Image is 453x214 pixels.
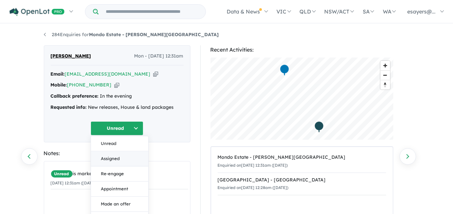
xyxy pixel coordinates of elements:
button: Copy [114,82,119,88]
span: [PERSON_NAME] [51,52,91,60]
small: [DATE] 12:31am ([DATE]) [51,180,97,185]
a: [GEOGRAPHIC_DATA] - [GEOGRAPHIC_DATA]Enquiried on[DATE] 12:28am ([DATE]) [218,173,386,196]
div: In the evening [51,92,184,100]
nav: breadcrumb [44,31,410,39]
button: Zoom out [381,70,390,80]
div: Recent Activities: [211,45,393,54]
img: Openlot PRO Logo White [10,8,65,16]
div: Map marker [314,121,324,133]
button: Zoom in [381,61,390,70]
canvas: Map [211,58,393,140]
small: Enquiried on [DATE] 12:31am ([DATE]) [218,163,288,168]
button: Re-engage [91,166,148,181]
input: Try estate name, suburb, builder or developer [100,5,204,19]
button: Unread [91,136,148,151]
span: Mon - [DATE] 12:31am [134,52,184,60]
span: Unread [51,170,73,178]
div: New releases, House & land packages [51,104,184,111]
strong: Email: [51,71,65,77]
span: esayers@... [407,8,436,15]
a: Mondo Estate - [PERSON_NAME][GEOGRAPHIC_DATA]Enquiried on[DATE] 12:31am ([DATE]) [218,150,386,173]
div: Mondo Estate - [PERSON_NAME][GEOGRAPHIC_DATA] [218,154,386,161]
div: Notes: [44,149,190,158]
span: Zoom out [381,71,390,80]
button: Reset bearing to north [381,80,390,89]
strong: Mondo Estate - [PERSON_NAME][GEOGRAPHIC_DATA] [89,32,219,37]
strong: Callback preference: [51,93,99,99]
div: [GEOGRAPHIC_DATA] - [GEOGRAPHIC_DATA] [218,176,386,184]
a: [EMAIL_ADDRESS][DOMAIN_NAME] [65,71,151,77]
button: Unread [91,121,143,135]
a: 284Enquiries forMondo Estate - [PERSON_NAME][GEOGRAPHIC_DATA] [44,32,219,37]
button: Appointment [91,181,148,197]
button: Assigned [91,151,148,166]
div: Map marker [279,64,289,76]
button: Copy [153,71,158,78]
strong: Mobile: [51,82,67,88]
small: Enquiried on [DATE] 12:28am ([DATE]) [218,185,289,190]
div: is marked. [51,170,188,178]
button: Made an offer [91,197,148,212]
strong: Requested info: [51,104,87,110]
a: [PHONE_NUMBER] [67,82,112,88]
